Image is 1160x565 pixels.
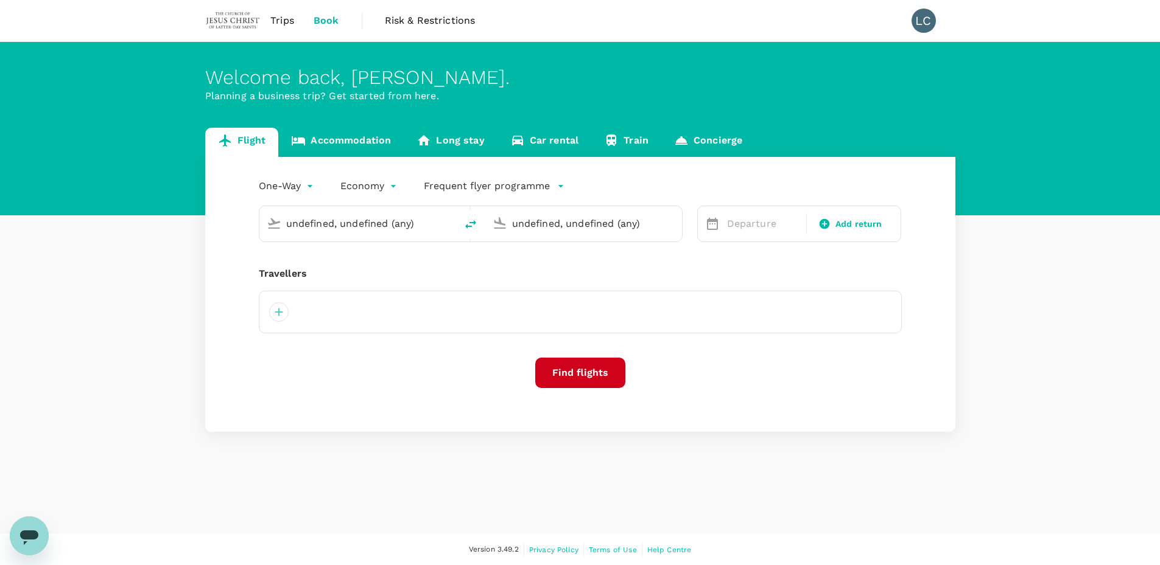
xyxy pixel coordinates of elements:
div: LC [912,9,936,33]
p: Planning a business trip? Get started from here. [205,89,955,103]
div: Travellers [259,266,902,281]
div: One-Way [259,176,316,196]
span: Add return [835,218,882,231]
span: Book [314,13,339,28]
button: delete [456,210,485,239]
a: Help Centre [647,543,692,556]
a: Accommodation [278,128,404,157]
input: Depart from [286,214,431,233]
span: Risk & Restrictions [385,13,476,28]
p: Departure [727,217,799,231]
a: Privacy Policy [529,543,578,556]
span: Trips [270,13,294,28]
span: Terms of Use [589,546,637,554]
button: Open [673,222,676,224]
span: Version 3.49.2 [469,544,519,556]
span: Privacy Policy [529,546,578,554]
input: Going to [512,214,656,233]
button: Frequent flyer programme [424,179,564,193]
button: Find flights [535,358,625,388]
a: Concierge [661,128,755,157]
iframe: Button to launch messaging window [10,516,49,555]
p: Frequent flyer programme [424,179,550,193]
div: Welcome back , [PERSON_NAME] . [205,66,955,89]
button: Open [448,222,450,224]
a: Car rental [497,128,592,157]
img: The Malaysian Church of Jesus Christ of Latter-day Saints [205,7,261,34]
div: Economy [340,176,399,196]
a: Long stay [404,128,497,157]
a: Flight [205,128,279,157]
a: Train [591,128,661,157]
a: Terms of Use [589,543,637,556]
span: Help Centre [647,546,692,554]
